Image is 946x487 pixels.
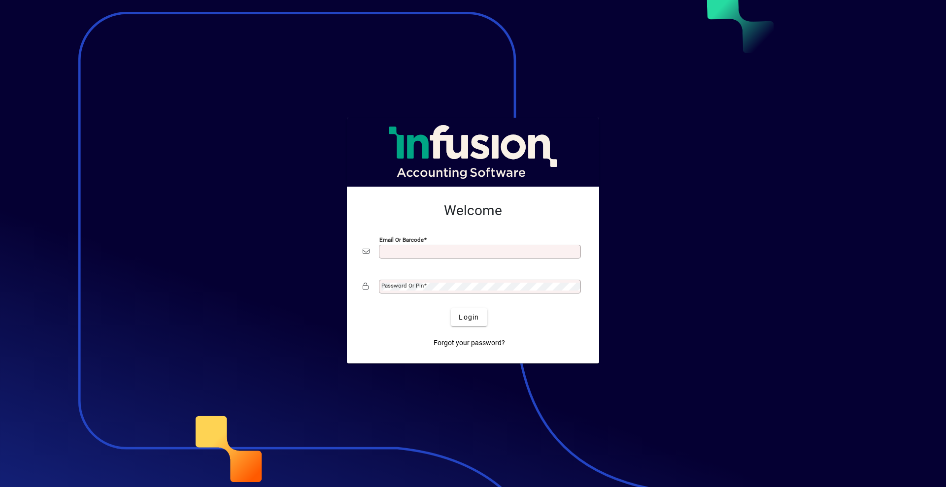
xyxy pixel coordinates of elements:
[434,338,505,348] span: Forgot your password?
[363,202,583,219] h2: Welcome
[430,334,509,352] a: Forgot your password?
[459,312,479,323] span: Login
[451,308,487,326] button: Login
[379,236,424,243] mat-label: Email or Barcode
[381,282,424,289] mat-label: Password or Pin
